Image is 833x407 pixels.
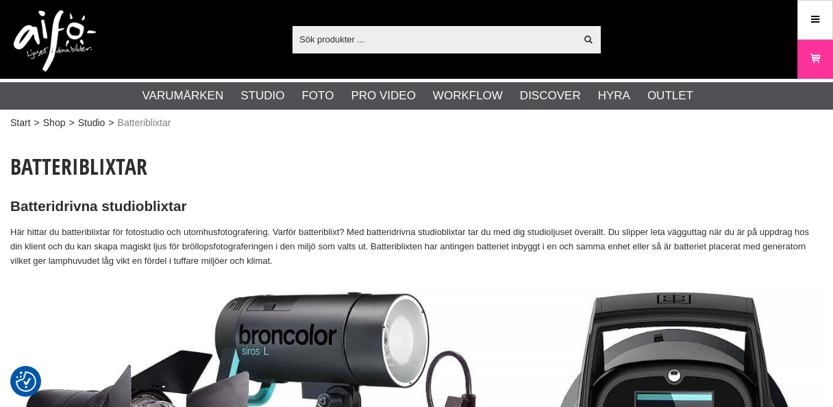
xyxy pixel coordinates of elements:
span: > [34,116,40,130]
a: Start [10,116,31,130]
a: Outlet [647,87,693,105]
span: Batteriblixtar [118,116,171,130]
input: Sök produkter ... [293,29,575,49]
a: Pro Video [351,87,415,105]
button: Samtyckesinställningar [16,369,36,394]
a: Studio [240,87,284,105]
img: Revisit consent button [16,371,36,392]
a: Workflow [433,87,503,105]
a: Shop [43,116,66,130]
p: Här hittar du batteriblixtar för fotostudio och utomhusfotografering. Varför batteriblixt? Med ba... [10,225,823,268]
span: > [69,116,74,130]
a: Hyra [598,87,630,105]
span: > [108,116,114,130]
img: logo.png [14,10,96,72]
a: Discover [520,87,581,105]
h1: Batteriblixtar [10,151,823,182]
a: Varumärken [142,87,224,105]
a: Foto [301,87,334,105]
a: Studio [78,116,105,130]
h2: Batteridrivna studioblixtar [10,197,823,217]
